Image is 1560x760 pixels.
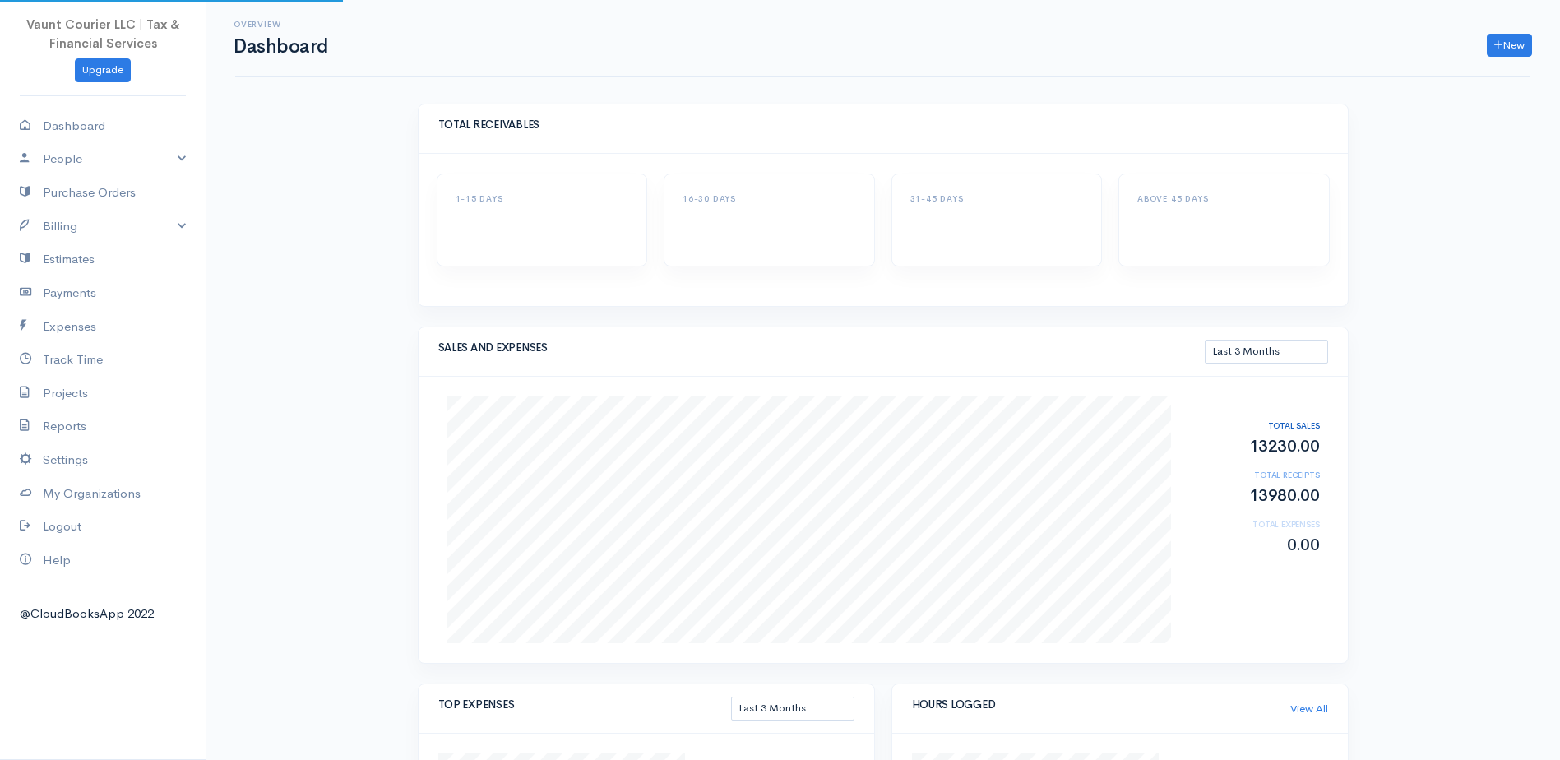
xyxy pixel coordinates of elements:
h5: SALES AND EXPENSES [438,342,1205,354]
h6: TOTAL SALES [1187,421,1319,430]
h2: 0.00 [1187,536,1319,554]
h6: Overview [234,20,328,29]
h6: 1-15 DAYS [456,194,629,203]
h6: TOTAL RECEIPTS [1187,470,1319,480]
a: View All [1290,701,1328,717]
h6: 16-30 DAYS [683,194,856,203]
a: Upgrade [75,58,131,82]
h5: TOTAL RECEIVABLES [438,119,1328,131]
div: @CloudBooksApp 2022 [20,605,186,623]
a: New [1487,34,1532,58]
h2: 13230.00 [1187,438,1319,456]
h1: Dashboard [234,36,328,57]
h5: HOURS LOGGED [912,699,1290,711]
h5: TOP EXPENSES [438,699,731,711]
h6: ABOVE 45 DAYS [1137,194,1311,203]
h2: 13980.00 [1187,487,1319,505]
span: Vaunt Courier LLC | Tax & Financial Services [26,16,180,51]
h6: TOTAL EXPENSES [1187,520,1319,529]
h6: 31-45 DAYS [910,194,1084,203]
